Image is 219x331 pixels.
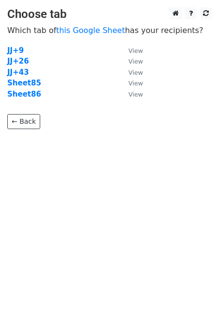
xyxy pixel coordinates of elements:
[119,79,143,87] a: View
[119,57,143,66] a: View
[7,68,29,77] a: JJ+43
[119,90,143,99] a: View
[119,68,143,77] a: View
[7,90,41,99] a: Sheet86
[7,25,212,35] p: Which tab of has your recipients?
[7,57,29,66] a: JJ+26
[7,7,212,21] h3: Choose tab
[7,114,40,129] a: ← Back
[128,91,143,98] small: View
[7,46,24,55] a: JJ+9
[7,79,41,87] a: Sheet85
[56,26,125,35] a: this Google Sheet
[128,69,143,76] small: View
[128,80,143,87] small: View
[119,46,143,55] a: View
[128,47,143,54] small: View
[128,58,143,65] small: View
